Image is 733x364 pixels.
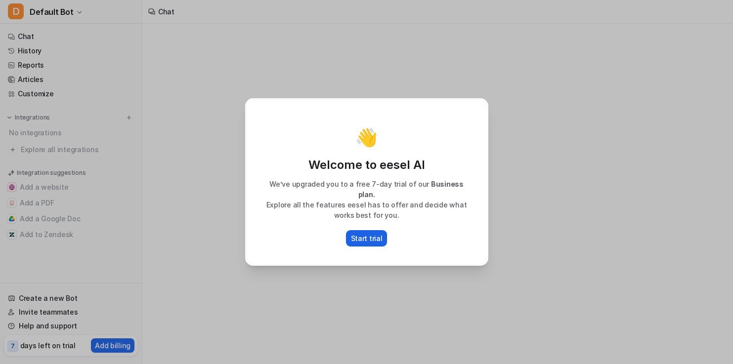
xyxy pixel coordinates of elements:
p: 👋 [355,127,378,147]
p: We’ve upgraded you to a free 7-day trial of our [257,179,477,200]
p: Explore all the features eesel has to offer and decide what works best for you. [257,200,477,220]
p: Welcome to eesel AI [257,157,477,173]
button: Start trial [346,230,388,246]
p: Start trial [351,233,383,243]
